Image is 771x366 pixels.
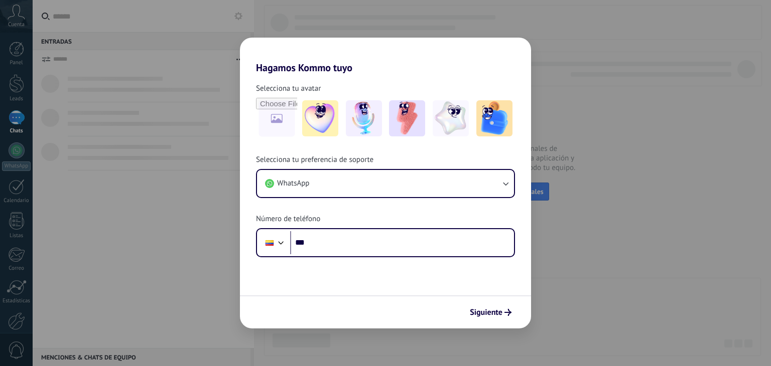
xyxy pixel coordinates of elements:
[302,100,338,136] img: -1.jpeg
[433,100,469,136] img: -4.jpeg
[257,170,514,197] button: WhatsApp
[240,38,531,74] h2: Hagamos Kommo tuyo
[260,232,279,253] div: Colombia: + 57
[256,84,321,94] span: Selecciona tu avatar
[346,100,382,136] img: -2.jpeg
[277,178,309,189] span: WhatsApp
[465,304,516,321] button: Siguiente
[256,214,320,224] span: Número de teléfono
[256,155,373,165] span: Selecciona tu preferencia de soporte
[476,100,512,136] img: -5.jpeg
[470,309,502,316] span: Siguiente
[389,100,425,136] img: -3.jpeg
